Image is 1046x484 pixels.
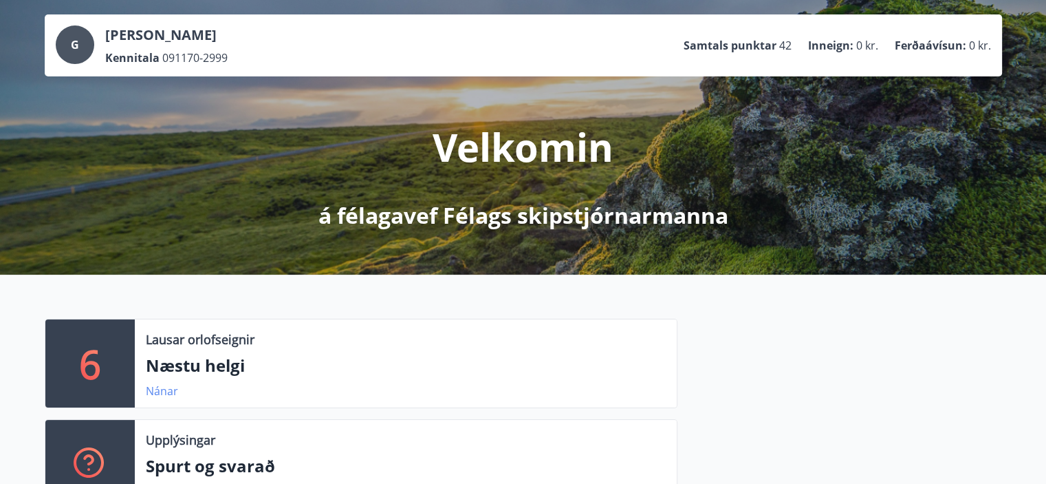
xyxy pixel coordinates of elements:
p: á félagavef Félags skipstjórnarmanna [318,200,728,231]
p: Samtals punktar [684,38,776,53]
p: [PERSON_NAME] [105,25,228,45]
p: Upplýsingar [146,431,215,449]
p: Ferðaávísun : [895,38,966,53]
p: 6 [79,337,101,390]
p: Lausar orlofseignir [146,330,254,348]
p: Kennitala [105,50,160,65]
span: 0 kr. [969,38,991,53]
span: 42 [779,38,792,53]
span: G [71,37,79,52]
a: Nánar [146,383,178,399]
p: Inneign : [808,38,853,53]
span: 0 kr. [856,38,878,53]
p: Næstu helgi [146,354,666,377]
p: Velkomin [433,120,613,173]
span: 091170-2999 [162,50,228,65]
p: Spurt og svarað [146,454,666,478]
